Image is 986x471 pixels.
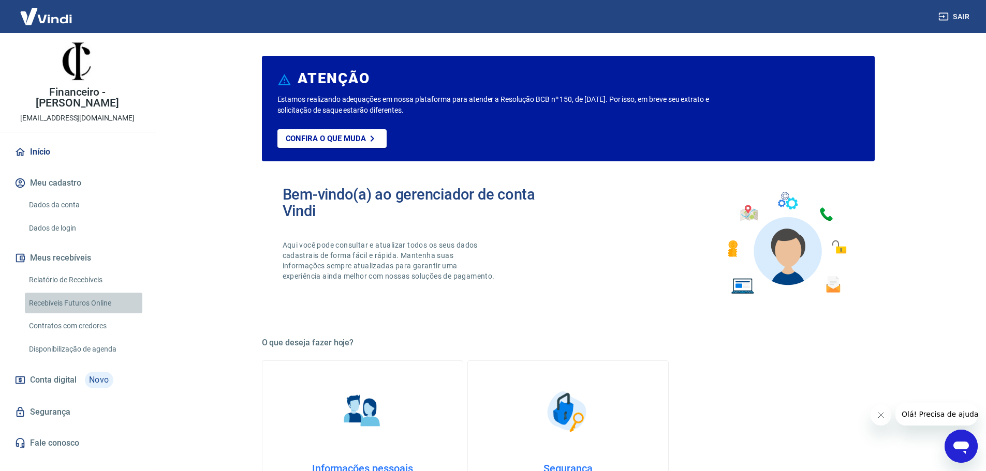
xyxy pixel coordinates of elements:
p: Estamos realizando adequações em nossa plataforma para atender a Resolução BCB nº 150, de [DATE].... [277,94,743,116]
button: Meu cadastro [12,172,142,194]
h6: ATENÇÃO [298,73,370,84]
a: Segurança [12,401,142,423]
a: Início [12,141,142,163]
a: Confira o que muda [277,129,387,148]
button: Sair [936,7,974,26]
img: Informações pessoais [336,386,388,437]
a: Conta digitalNovo [12,368,142,392]
a: Fale conosco [12,432,142,454]
span: Olá! Precisa de ajuda? [6,7,87,16]
span: Conta digital [30,373,77,387]
iframe: Botão para abrir a janela de mensagens [945,430,978,463]
h5: O que deseja fazer hoje? [262,338,875,348]
p: Financeiro - [PERSON_NAME] [8,87,146,109]
a: Relatório de Recebíveis [25,269,142,291]
a: Disponibilização de agenda [25,339,142,360]
a: Contratos com credores [25,315,142,337]
iframe: Mensagem da empresa [895,403,978,426]
a: Dados da conta [25,194,142,216]
p: Confira o que muda [286,134,366,143]
img: Segurança [542,386,594,437]
a: Dados de login [25,218,142,239]
img: Vindi [12,1,80,32]
a: Recebíveis Futuros Online [25,293,142,314]
button: Meus recebíveis [12,247,142,269]
span: Novo [85,372,113,388]
img: c7f6c277-3e1a-459d-8a6e-e007bbcd6746.jpeg [57,41,98,83]
img: Imagem de um avatar masculino com diversos icones exemplificando as funcionalidades do gerenciado... [718,186,854,300]
h2: Bem-vindo(a) ao gerenciador de conta Vindi [283,186,568,219]
iframe: Fechar mensagem [871,405,891,426]
p: Aqui você pode consultar e atualizar todos os seus dados cadastrais de forma fácil e rápida. Mant... [283,240,497,281]
p: [EMAIL_ADDRESS][DOMAIN_NAME] [20,113,135,124]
